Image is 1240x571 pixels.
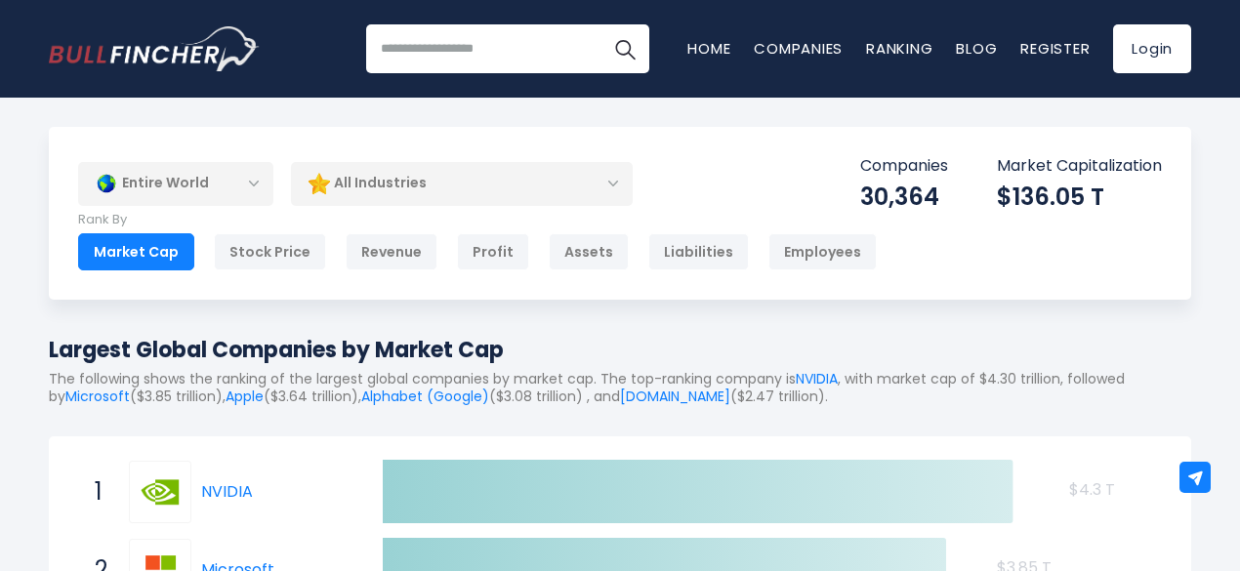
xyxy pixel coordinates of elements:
div: Stock Price [214,233,326,270]
p: Market Capitalization [997,156,1162,177]
div: All Industries [291,161,633,206]
a: Home [687,38,730,59]
a: Go to homepage [49,26,259,71]
div: Liabilities [648,233,749,270]
img: NVIDIA [132,464,188,520]
div: Revenue [346,233,437,270]
a: Login [1113,24,1191,73]
div: Profit [457,233,529,270]
div: $136.05 T [997,182,1162,212]
text: $4.3 T [1069,478,1115,501]
a: [DOMAIN_NAME] [620,387,730,406]
a: NVIDIA [796,369,838,388]
a: Ranking [866,38,932,59]
a: NVIDIA [201,480,253,503]
a: Microsoft [65,387,130,406]
img: Bullfincher logo [49,26,260,71]
div: Employees [768,233,877,270]
p: The following shows the ranking of the largest global companies by market cap. The top-ranking co... [49,370,1191,405]
p: Companies [860,156,948,177]
div: Entire World [78,161,273,206]
a: NVIDIA [129,461,201,523]
a: Blog [956,38,997,59]
a: Alphabet (Google) [361,387,489,406]
a: Companies [754,38,843,59]
h1: Largest Global Companies by Market Cap [49,334,1191,366]
span: 1 [85,475,104,509]
a: Apple [226,387,264,406]
div: Assets [549,233,629,270]
button: Search [600,24,649,73]
div: Market Cap [78,233,194,270]
a: Register [1020,38,1090,59]
div: 30,364 [860,182,948,212]
p: Rank By [78,212,877,228]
